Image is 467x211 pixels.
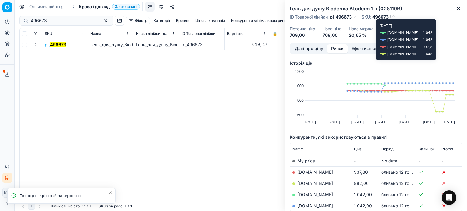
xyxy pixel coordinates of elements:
div: Гель_для_душу_Bioderma_Atoderm_1_л_(028119В) [136,42,176,48]
text: [DATE] [399,120,411,124]
dd: 20,65 % [349,32,374,38]
div: 610,17 [227,42,268,48]
span: SKU [45,31,52,36]
button: Цінова кампанія [193,17,227,24]
span: Краса і догляд [79,4,110,10]
td: - [416,155,439,166]
button: Дані про ціну [291,44,327,53]
strong: 1 [90,204,91,209]
button: Go to next page [36,202,43,210]
text: [DATE] [327,120,340,124]
button: Go to previous page [19,202,27,210]
strong: 1 [125,204,126,209]
button: pl_496673 [45,42,66,48]
dd: 769,00 [290,32,315,38]
strong: з [87,204,88,209]
span: близько 12 годин тому [381,192,428,197]
td: No data [379,155,416,166]
mark: 496673 [50,42,66,47]
text: [DATE] [375,120,387,124]
span: Назва лінійки товарів [136,31,170,36]
span: близько 12 годин тому [381,181,428,186]
span: близько 12 годин тому [381,203,428,208]
button: 1 [28,202,35,210]
button: КM [2,188,12,198]
text: [DATE] [423,120,435,124]
h5: Історія цін [290,60,462,66]
button: Close toast [107,189,114,196]
button: Expand all [32,30,39,37]
text: 600 [297,113,304,117]
span: My price [297,158,315,163]
span: Застосовані [112,4,140,10]
h2: Гель для душу Bioderma Atoderm 1 л (028119В) [290,5,462,12]
span: Залишок [419,147,435,151]
span: близько 12 годин тому [381,169,428,175]
span: Ціна [354,147,362,151]
text: [DATE] [304,120,316,124]
text: 1200 [295,69,304,74]
h5: Конкуренти, які використовуються в правилі [290,134,462,140]
span: Краса і догляд _ KVI [381,32,422,38]
td: - [351,155,379,166]
button: Фільтр [126,17,150,24]
text: 800 [297,98,304,103]
button: Ефективність [348,44,383,53]
strong: 1 [130,204,132,209]
span: Назва [90,31,101,36]
button: Expand [32,41,39,48]
div: Експорт "крістар" завершено [19,193,108,199]
text: [DATE] [351,120,364,124]
span: Promo [441,147,453,151]
td: - [439,155,462,166]
div: : [51,204,91,209]
a: [DOMAIN_NAME] [297,203,333,208]
span: pl_ [45,42,66,48]
span: 882,00 [354,181,369,186]
span: Краса і доглядЗастосовані [79,4,140,10]
a: [DOMAIN_NAME] [297,181,333,186]
nav: pagination [19,202,43,210]
strong: з [127,204,129,209]
div: pl_496673 [182,42,222,48]
a: [DOMAIN_NAME] [297,192,333,197]
span: Гель_для_душу_Bioderma_Atoderm_1_л_(028119В) [90,42,192,47]
a: Оптимізаційні групи [29,4,68,10]
span: КM [3,188,12,197]
span: SKU : [361,15,371,19]
nav: breadcrumb [29,4,140,10]
span: Name [292,147,303,151]
span: Період [381,147,394,151]
button: Ринок [327,44,348,53]
dd: 769,00 [323,32,341,38]
text: [DATE] [443,120,455,124]
button: Конкурент з мінімальною ринковою ціною [229,17,310,24]
span: 🔒 [273,31,277,36]
span: Вартість [227,31,243,36]
span: ID Товарної лінійки : [290,15,329,19]
span: 1 042,00 [354,203,372,208]
a: [DOMAIN_NAME] [297,169,333,175]
span: ID Товарної лінійки [182,31,215,36]
button: Категорії [151,17,172,24]
dt: Нова маржа [349,27,374,31]
input: Пошук по SKU або назві [31,18,97,24]
text: 1000 [295,83,304,88]
span: 937,80 [354,169,368,175]
span: 496673 [372,14,389,20]
button: Бренди [174,17,192,24]
dt: Цінова кампанія [381,27,422,31]
span: SKUs on page : [99,204,123,209]
strong: 1 [84,204,85,209]
span: 1 042,00 [354,192,372,197]
dt: Поточна ціна [290,27,315,31]
dt: Нова ціна [323,27,341,31]
span: pl_496673 [330,14,352,20]
span: Кількість на стр. [51,204,81,209]
div: Open Intercom Messenger [442,190,456,205]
